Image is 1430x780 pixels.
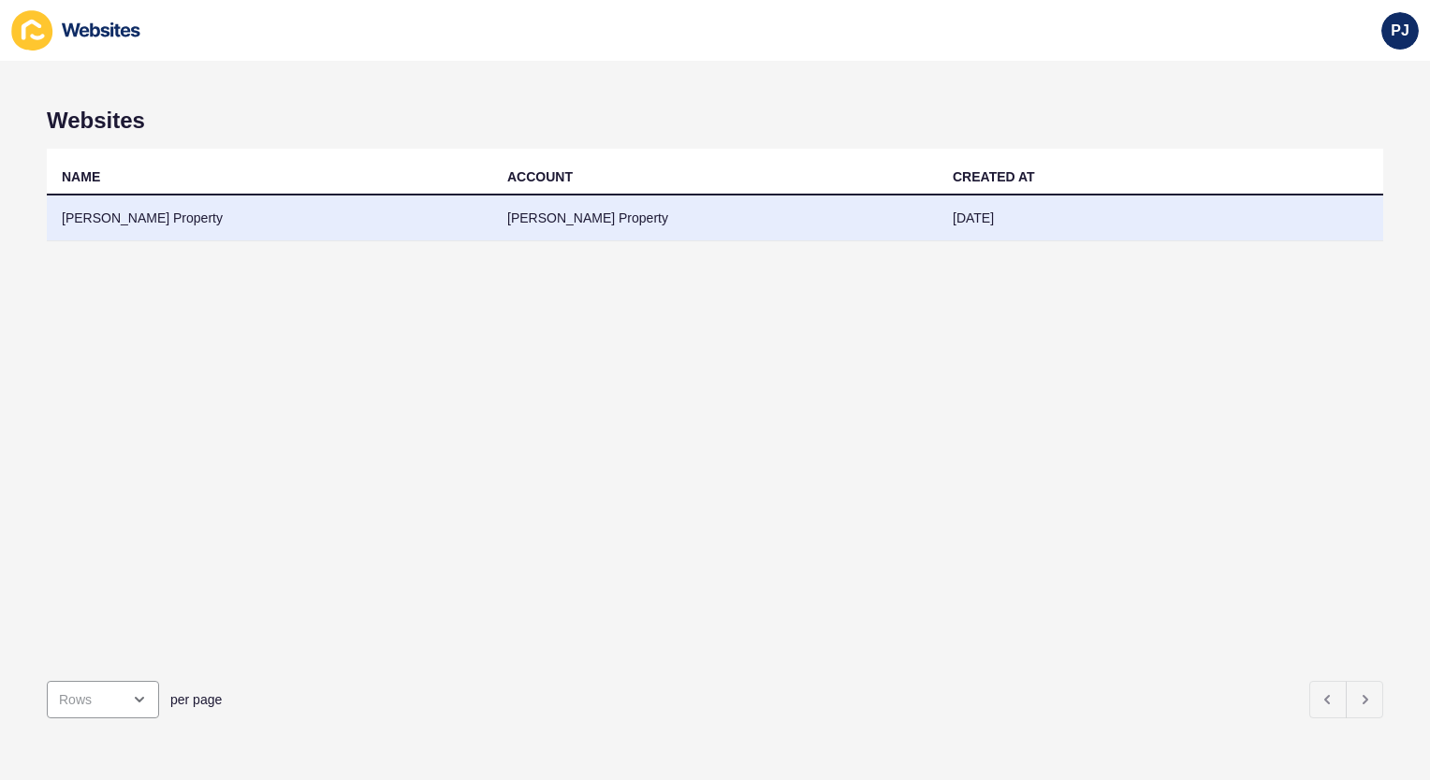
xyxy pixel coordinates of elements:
div: NAME [62,167,100,186]
span: PJ [1391,22,1409,40]
span: per page [170,690,222,709]
div: ACCOUNT [507,167,573,186]
div: CREATED AT [953,167,1035,186]
td: [PERSON_NAME] Property [492,195,938,241]
td: [PERSON_NAME] Property [47,195,492,241]
h1: Websites [47,108,1383,134]
div: open menu [47,681,159,718]
td: [DATE] [938,195,1383,241]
